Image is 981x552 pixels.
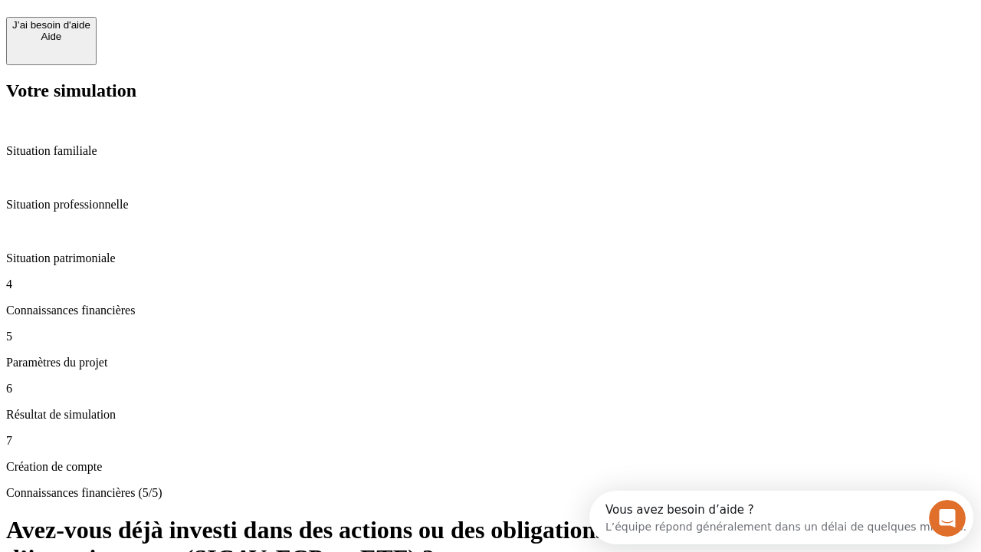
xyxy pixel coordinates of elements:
div: Ouvrir le Messenger Intercom [6,6,422,48]
p: 6 [6,382,975,396]
p: Connaissances financières [6,304,975,317]
p: Situation patrimoniale [6,251,975,265]
p: 5 [6,330,975,343]
p: Résultat de simulation [6,408,975,422]
p: Situation professionnelle [6,198,975,212]
p: 4 [6,278,975,291]
div: J’ai besoin d'aide [12,19,90,31]
p: Situation familiale [6,144,975,158]
div: Vous avez besoin d’aide ? [16,13,377,25]
p: Paramètres du projet [6,356,975,370]
div: L’équipe répond généralement dans un délai de quelques minutes. [16,25,377,41]
button: J’ai besoin d'aideAide [6,17,97,65]
div: Aide [12,31,90,42]
iframe: Intercom live chat [929,500,966,537]
iframe: Intercom live chat discovery launcher [589,491,973,544]
p: Création de compte [6,460,975,474]
h2: Votre simulation [6,80,975,101]
p: Connaissances financières (5/5) [6,486,975,500]
p: 7 [6,434,975,448]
